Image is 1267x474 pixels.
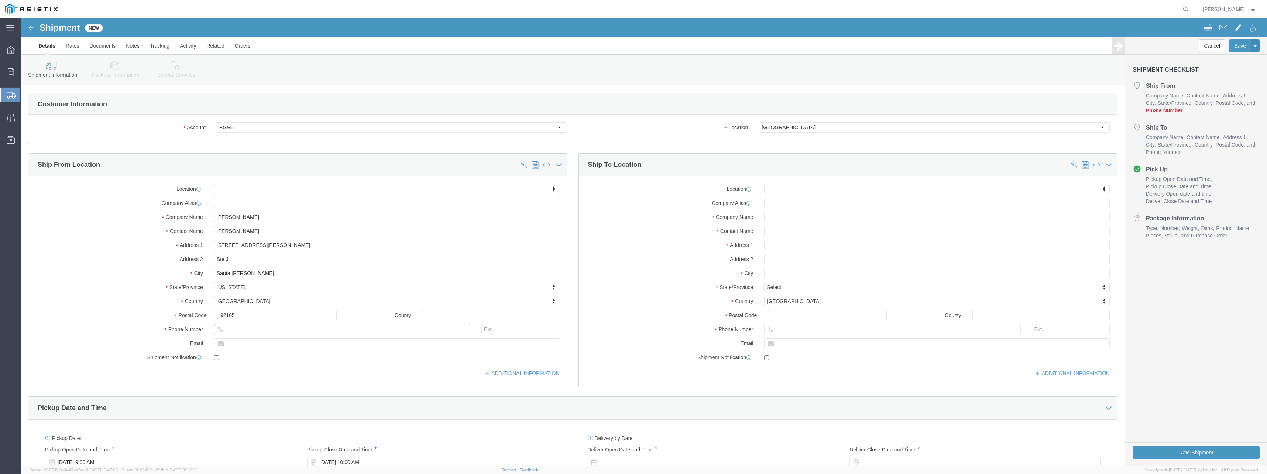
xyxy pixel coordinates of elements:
[168,468,198,472] span: [DATE] 09:39:01
[30,468,118,472] span: Server: 2025.19.0-d447cefac8f
[1202,5,1257,14] button: [PERSON_NAME]
[5,4,58,15] img: logo
[519,468,538,472] a: Feedback
[88,468,118,472] span: [DATE] 10:47:06
[501,468,520,472] a: Support
[21,18,1267,466] iframe: FS Legacy Container
[1203,5,1245,13] span: David Rosales
[121,468,198,472] span: Client: 2025.19.0-129fbcf
[1144,467,1258,473] span: Copyright © [DATE]-[DATE] Agistix Inc., All Rights Reserved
